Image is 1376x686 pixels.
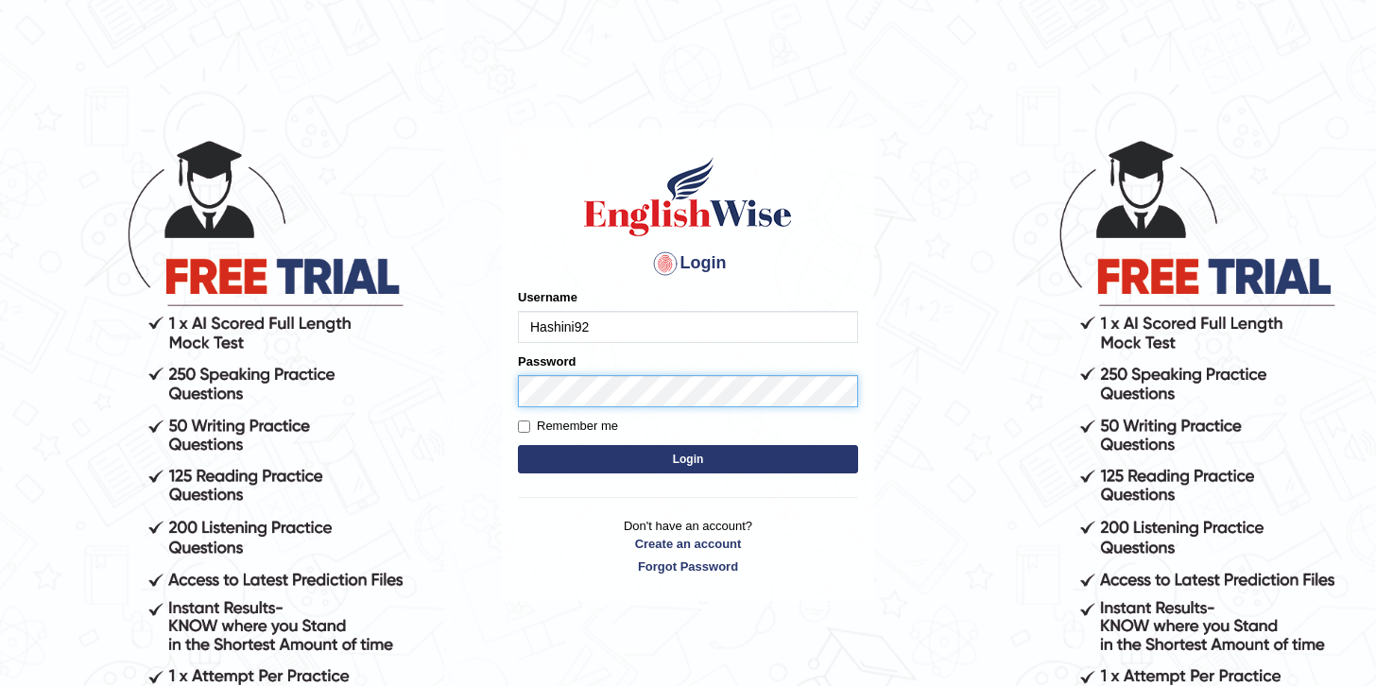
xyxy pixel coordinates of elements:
a: Create an account [518,535,858,553]
a: Forgot Password [518,557,858,575]
label: Username [518,288,577,306]
h4: Login [518,249,858,279]
img: Logo of English Wise sign in for intelligent practice with AI [580,154,796,239]
button: Login [518,445,858,473]
p: Don't have an account? [518,517,858,575]
label: Password [518,352,576,370]
label: Remember me [518,417,618,436]
input: Remember me [518,420,530,433]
